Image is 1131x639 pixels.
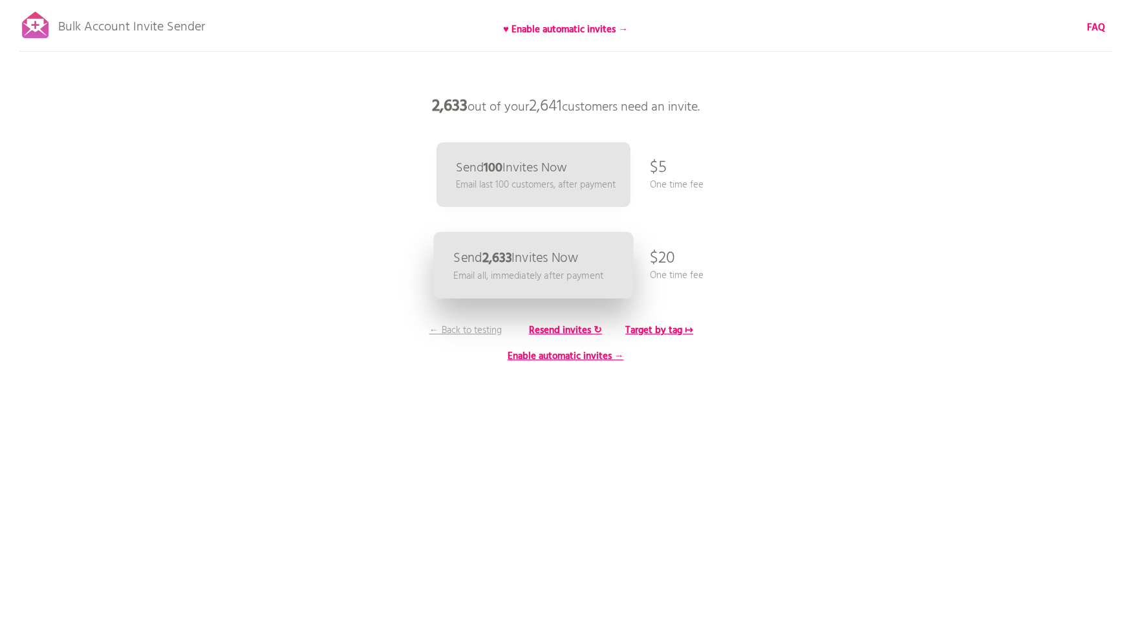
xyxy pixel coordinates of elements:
[625,323,693,338] b: Target by tag ↦
[1087,20,1105,36] b: FAQ
[432,94,468,120] b: 2,633
[484,158,502,179] b: 100
[650,268,704,283] p: One time fee
[529,323,602,338] b: Resend invites ↻
[456,162,567,175] p: Send Invites Now
[417,323,514,338] p: ← Back to testing
[372,87,760,126] p: out of your customers need an invite.
[453,268,603,283] p: Email all, immediately after payment
[58,8,205,40] p: Bulk Account Invite Sender
[650,149,667,188] p: $5
[433,232,633,299] a: Send2,633Invites Now Email all, immediately after payment
[436,142,630,207] a: Send100Invites Now Email last 100 customers, after payment
[482,248,511,269] b: 2,633
[650,178,704,192] p: One time fee
[1087,21,1105,35] a: FAQ
[456,178,616,192] p: Email last 100 customers, after payment
[650,239,675,278] p: $20
[503,22,628,38] b: ♥ Enable automatic invites →
[453,252,578,265] p: Send Invites Now
[529,94,562,120] span: 2,641
[508,349,624,364] b: Enable automatic invites →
